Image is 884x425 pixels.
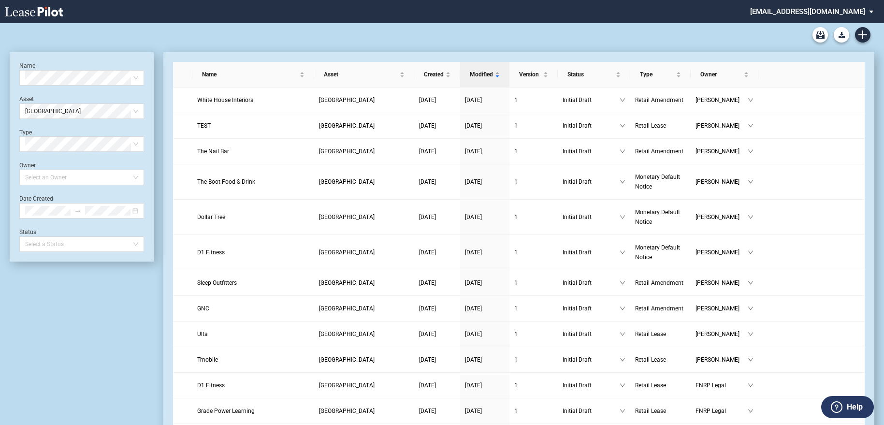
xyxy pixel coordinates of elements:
span: Grade Power Learning [197,408,255,414]
span: [PERSON_NAME] [696,212,748,222]
span: Retail Lease [635,122,666,129]
a: [DATE] [465,177,505,187]
button: Help [821,396,874,418]
a: [GEOGRAPHIC_DATA] [319,304,409,313]
a: 1 [514,177,553,187]
a: [DATE] [465,355,505,365]
span: Brook Highland Shopping Center [319,356,375,363]
a: 1 [514,212,553,222]
span: Version [519,70,541,79]
span: Ulta [197,331,208,337]
span: down [748,280,754,286]
span: [DATE] [419,178,436,185]
span: GNC [197,305,209,312]
th: Type [630,62,691,88]
span: 1 [514,279,518,286]
span: [DATE] [465,279,482,286]
a: [DATE] [465,381,505,390]
span: Owner [700,70,742,79]
span: Retail Amendment [635,305,683,312]
th: Owner [691,62,758,88]
span: Brook Highland Shopping Center [319,214,375,220]
span: down [620,306,625,311]
span: [DATE] [419,331,436,337]
a: The Nail Bar [197,147,309,156]
a: [GEOGRAPHIC_DATA] [319,147,409,156]
span: 1 [514,97,518,103]
a: Dollar Tree [197,212,309,222]
a: Retail Lease [635,355,686,365]
span: FNRP Legal [696,406,748,416]
label: Status [19,229,36,235]
span: [DATE] [465,382,482,389]
span: [DATE] [419,214,436,220]
span: [PERSON_NAME] [696,147,748,156]
span: down [620,249,625,255]
span: Initial Draft [563,304,620,313]
span: Name [202,70,298,79]
a: [DATE] [419,355,455,365]
th: Name [192,62,314,88]
span: Retail Lease [635,356,666,363]
a: [DATE] [419,95,455,105]
label: Asset [19,96,34,103]
a: [GEOGRAPHIC_DATA] [319,212,409,222]
span: Retail Lease [635,331,666,337]
span: TEST [197,122,211,129]
span: Brook Highland Shopping Center [319,279,375,286]
span: Initial Draft [563,121,620,131]
span: 1 [514,178,518,185]
a: [DATE] [419,278,455,288]
span: [DATE] [419,305,436,312]
a: [DATE] [465,121,505,131]
a: D1 Fitness [197,381,309,390]
a: 1 [514,406,553,416]
a: 1 [514,355,553,365]
span: 1 [514,408,518,414]
span: D1 Fitness [197,249,225,256]
a: White House Interiors [197,95,309,105]
span: [PERSON_NAME] [696,278,748,288]
span: Tmobile [197,356,218,363]
span: Status [567,70,614,79]
span: Initial Draft [563,212,620,222]
a: [DATE] [465,406,505,416]
span: 1 [514,148,518,155]
span: White House Interiors [197,97,253,103]
span: down [620,331,625,337]
a: Tmobile [197,355,309,365]
th: Created [414,62,460,88]
span: down [620,97,625,103]
span: Brook Highland Shopping Center [319,249,375,256]
span: Brook Highland Shopping Center [319,305,375,312]
span: Retail Lease [635,408,666,414]
a: 1 [514,121,553,131]
a: [DATE] [419,248,455,257]
span: down [748,382,754,388]
a: Retail Lease [635,381,686,390]
span: Brook Highland Shopping Center [319,178,375,185]
span: Retail Amendment [635,148,683,155]
a: Retail Lease [635,121,686,131]
label: Owner [19,162,36,169]
a: Retail Amendment [635,147,686,156]
span: [DATE] [465,214,482,220]
a: [DATE] [419,147,455,156]
span: [DATE] [419,97,436,103]
a: [DATE] [465,304,505,313]
span: Initial Draft [563,248,620,257]
a: [DATE] [465,212,505,222]
a: Retail Amendment [635,304,686,313]
a: [GEOGRAPHIC_DATA] [319,406,409,416]
span: Initial Draft [563,381,620,390]
span: Asset [324,70,398,79]
span: [PERSON_NAME] [696,95,748,105]
a: 1 [514,95,553,105]
a: [DATE] [419,406,455,416]
span: [DATE] [465,408,482,414]
span: down [748,357,754,363]
a: [DATE] [465,329,505,339]
span: Monetary Default Notice [635,209,680,225]
a: 1 [514,147,553,156]
span: down [620,280,625,286]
